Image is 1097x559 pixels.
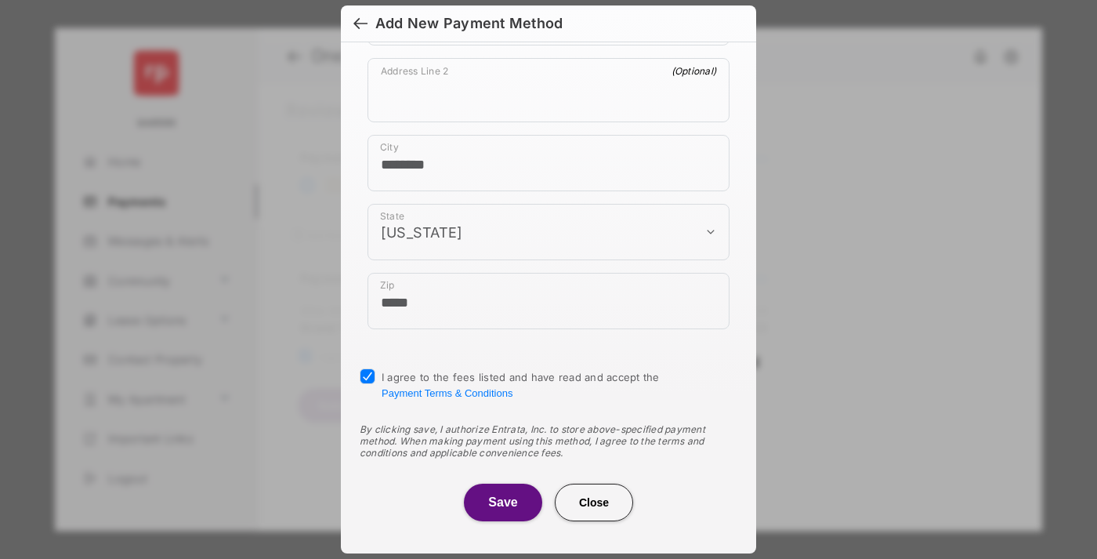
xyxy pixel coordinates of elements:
div: payment_method_screening[postal_addresses][postalCode] [367,273,730,329]
span: I agree to the fees listed and have read and accept the [382,371,660,399]
div: payment_method_screening[postal_addresses][addressLine2] [367,58,730,122]
button: Save [464,484,542,521]
div: payment_method_screening[postal_addresses][administrativeArea] [367,204,730,260]
div: Add New Payment Method [375,15,563,32]
div: payment_method_screening[postal_addresses][locality] [367,135,730,191]
button: I agree to the fees listed and have read and accept the [382,387,512,399]
button: Close [555,484,633,521]
div: By clicking save, I authorize Entrata, Inc. to store above-specified payment method. When making ... [360,423,737,459]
